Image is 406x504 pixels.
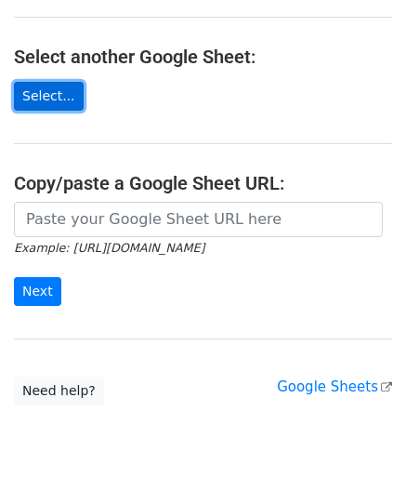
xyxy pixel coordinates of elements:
small: Example: [URL][DOMAIN_NAME] [14,241,204,255]
div: Widget de chat [313,415,406,504]
iframe: Chat Widget [313,415,406,504]
a: Need help? [14,377,104,405]
a: Google Sheets [277,378,392,395]
h4: Copy/paste a Google Sheet URL: [14,172,392,194]
a: Select... [14,82,84,111]
input: Paste your Google Sheet URL here [14,202,383,237]
input: Next [14,277,61,306]
h4: Select another Google Sheet: [14,46,392,68]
